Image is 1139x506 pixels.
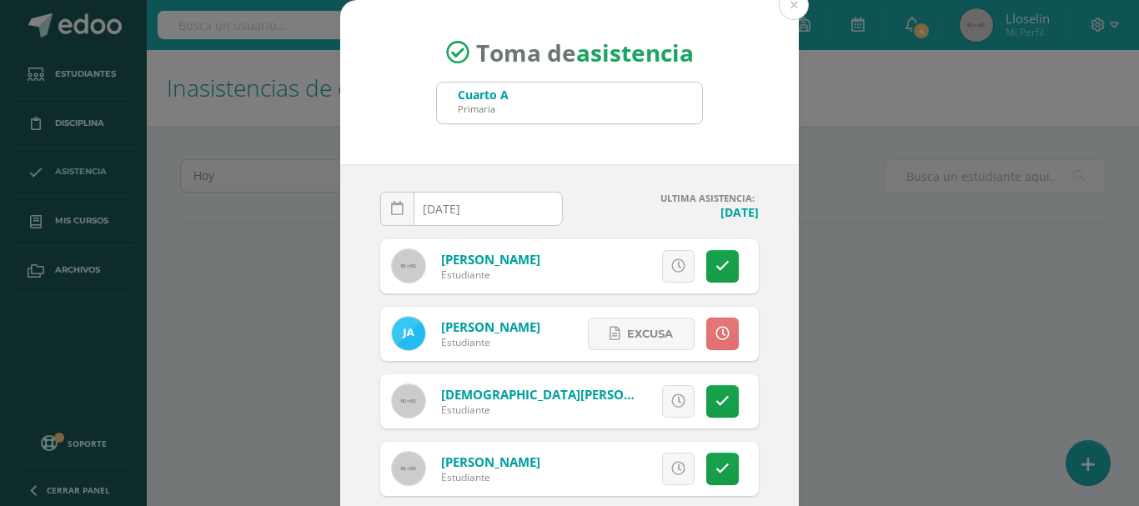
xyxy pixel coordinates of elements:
[392,452,425,485] img: 60x60
[458,87,509,103] div: Cuarto A
[476,37,694,68] span: Toma de
[441,335,540,349] div: Estudiante
[576,37,694,68] strong: asistencia
[441,268,540,282] div: Estudiante
[441,470,540,484] div: Estudiante
[441,453,540,470] a: [PERSON_NAME]
[381,193,562,225] input: Fecha de Inasistencia
[441,318,540,335] a: [PERSON_NAME]
[588,318,695,350] a: Excusa
[441,251,540,268] a: [PERSON_NAME]
[441,403,641,417] div: Estudiante
[576,192,759,204] h4: ULTIMA ASISTENCIA:
[392,384,425,418] img: 60x60
[437,83,702,123] input: Busca un grado o sección aquí...
[458,103,509,115] div: Primaria
[441,386,680,403] a: [DEMOGRAPHIC_DATA][PERSON_NAME]
[576,204,759,220] h4: [DATE]
[392,249,425,283] img: 60x60
[392,317,425,350] img: 907137e29065769887b4412bd02e3fe5.png
[627,318,673,349] span: Excusa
